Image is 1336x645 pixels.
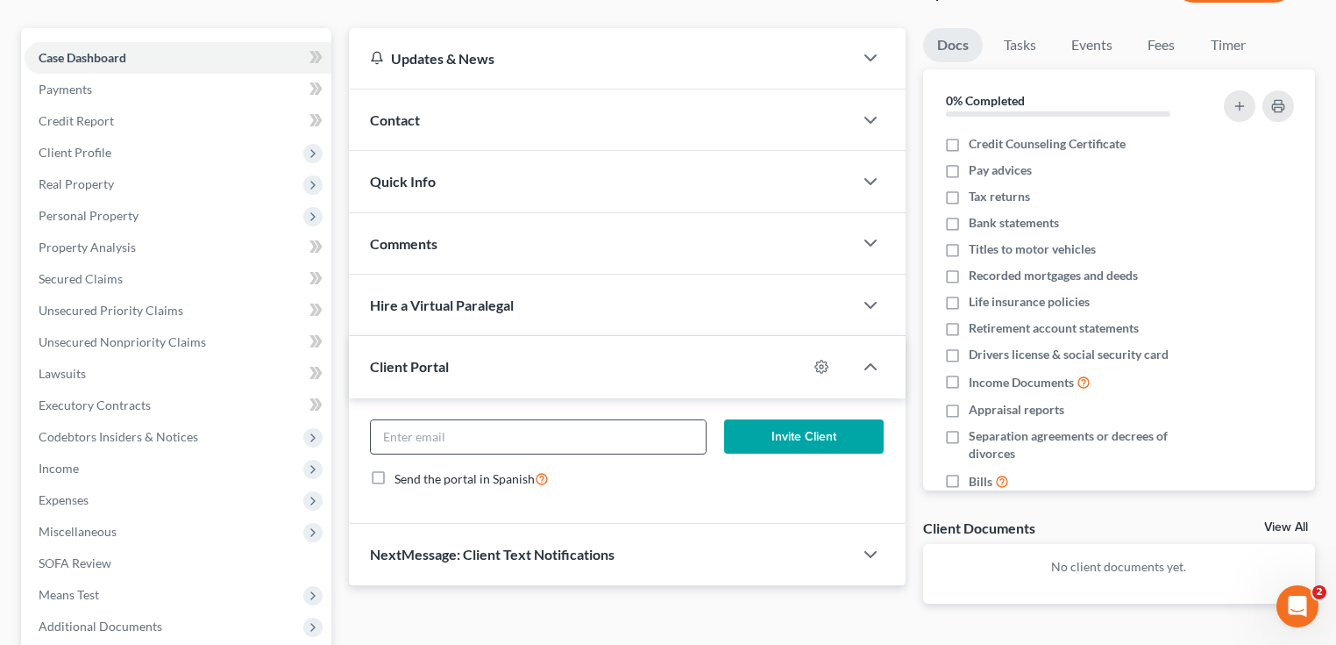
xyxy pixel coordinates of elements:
[370,546,615,563] span: NextMessage: Client Text Notifications
[25,548,331,579] a: SOFA Review
[1264,521,1308,534] a: View All
[39,429,198,444] span: Codebtors Insiders & Notices
[1057,28,1126,62] a: Events
[25,326,331,358] a: Unsecured Nonpriority Claims
[923,519,1035,537] div: Client Documents
[39,240,136,254] span: Property Analysis
[370,173,436,190] span: Quick Info
[1133,28,1190,62] a: Fees
[25,390,331,421] a: Executory Contracts
[724,419,884,455] button: Invite Client
[39,492,89,507] span: Expenses
[39,366,86,381] span: Lawsuits
[370,358,449,375] span: Client Portal
[39,82,92,97] span: Payments
[25,358,331,390] a: Lawsuits
[923,28,983,62] a: Docs
[371,420,706,454] input: Enter email
[969,214,1059,232] span: Bank statements
[370,49,832,68] div: Updates & News
[1276,585,1318,627] iframe: Intercom live chat
[39,619,162,634] span: Additional Documents
[370,235,437,252] span: Comments
[39,398,151,412] span: Executory Contracts
[25,295,331,326] a: Unsecured Priority Claims
[39,587,99,602] span: Means Test
[969,267,1138,284] span: Recorded mortgages and deeds
[969,319,1139,337] span: Retirement account statements
[39,334,206,349] span: Unsecured Nonpriority Claims
[990,28,1050,62] a: Tasks
[39,176,114,191] span: Real Property
[946,93,1025,108] strong: 0% Completed
[39,461,79,476] span: Income
[969,240,1096,258] span: Titles to motor vehicles
[370,297,514,313] span: Hire a Virtual Paralegal
[937,558,1302,576] p: No client documents yet.
[370,111,420,128] span: Contact
[969,293,1090,311] span: Life insurance policies
[25,232,331,263] a: Property Analysis
[25,42,331,74] a: Case Dashboard
[25,263,331,295] a: Secured Claims
[969,374,1074,391] span: Income Documents
[1312,585,1326,599] span: 2
[39,555,111,570] span: SOFA Review
[39,113,114,128] span: Credit Report
[39,145,111,160] span: Client Profile
[394,471,535,486] span: Send the portal in Spanish
[25,105,331,137] a: Credit Report
[969,401,1064,419] span: Appraisal reports
[969,161,1032,179] span: Pay advices
[969,346,1169,363] span: Drivers license & social security card
[39,208,139,223] span: Personal Property
[39,303,183,318] span: Unsecured Priority Claims
[39,524,117,539] span: Miscellaneous
[39,271,123,286] span: Secured Claims
[969,427,1203,462] span: Separation agreements or decrees of divorces
[969,188,1030,205] span: Tax returns
[39,50,126,65] span: Case Dashboard
[969,135,1126,153] span: Credit Counseling Certificate
[969,473,992,491] span: Bills
[1197,28,1260,62] a: Timer
[25,74,331,105] a: Payments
